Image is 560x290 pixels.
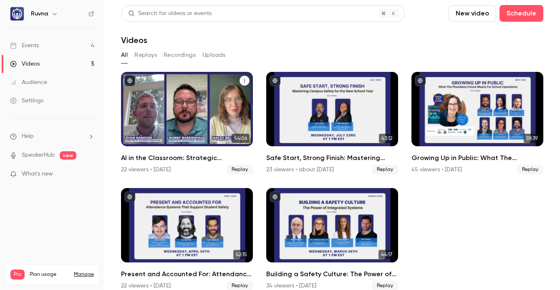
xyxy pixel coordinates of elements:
[22,151,55,160] a: SpeakerHub
[227,165,253,175] span: Replay
[266,282,316,290] div: 34 viewers • [DATE]
[266,72,398,175] li: Safe Start, Strong Finish: Mastering Campus Safety for the New School Year
[134,48,157,62] button: Replays
[10,78,47,86] div: Audience
[415,75,426,86] button: published
[84,170,94,178] iframe: Noticeable Trigger
[121,165,171,174] div: 22 viewers • [DATE]
[121,5,543,285] section: Videos
[10,41,39,50] div: Events
[121,269,253,279] h2: Present and Accounted For: Attendance Systems That Support Student Safety
[30,271,69,278] span: Plan usage
[10,132,94,141] li: help-dropdown-opener
[121,35,147,45] h1: Videos
[164,48,196,62] button: Recordings
[10,270,25,280] span: Pro
[270,191,280,202] button: published
[266,72,398,175] a: 43:12Safe Start, Strong Finish: Mastering Campus Safety for the New School Year23 viewers • about...
[517,165,543,175] span: Replay
[379,134,395,143] span: 43:12
[121,282,171,290] div: 22 viewers • [DATE]
[233,250,250,259] span: 42:15
[266,269,398,279] h2: Building a Safety Culture: The Power of Integrated Systems
[499,5,543,22] button: Schedule
[411,72,543,175] a: 59:39Growing Up in Public: What The Phoneless Future Means For School Operations45 viewers • [DAT...
[449,5,496,22] button: New video
[378,250,395,259] span: 44:17
[74,271,94,278] a: Manage
[202,48,226,62] button: Uploads
[121,153,253,163] h2: AI in the Classroom: Strategic Leadership for the Future-Ready Independent School
[128,9,212,18] div: Search for videos or events
[411,165,462,174] div: 45 viewers • [DATE]
[121,72,253,175] a: 54:06AI in the Classroom: Strategic Leadership for the Future-Ready Independent School22 viewers ...
[372,165,398,175] span: Replay
[124,75,135,86] button: published
[124,191,135,202] button: published
[22,170,53,178] span: What's new
[121,72,253,175] li: AI in the Classroom: Strategic Leadership for the Future-Ready Independent School
[524,134,540,143] span: 59:39
[232,134,250,143] span: 54:06
[266,165,334,174] div: 23 viewers • about [DATE]
[10,7,24,20] img: Ruvna
[270,75,280,86] button: published
[31,10,48,18] h6: Ruvna
[411,153,543,163] h2: Growing Up in Public: What The Phoneless Future Means For School Operations
[266,153,398,163] h2: Safe Start, Strong Finish: Mastering Campus Safety for the New School Year
[60,151,76,160] span: new
[411,72,543,175] li: Growing Up in Public: What The Phoneless Future Means For School Operations
[10,97,43,105] div: Settings
[121,48,128,62] button: All
[22,132,34,141] span: Help
[10,60,40,68] div: Videos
